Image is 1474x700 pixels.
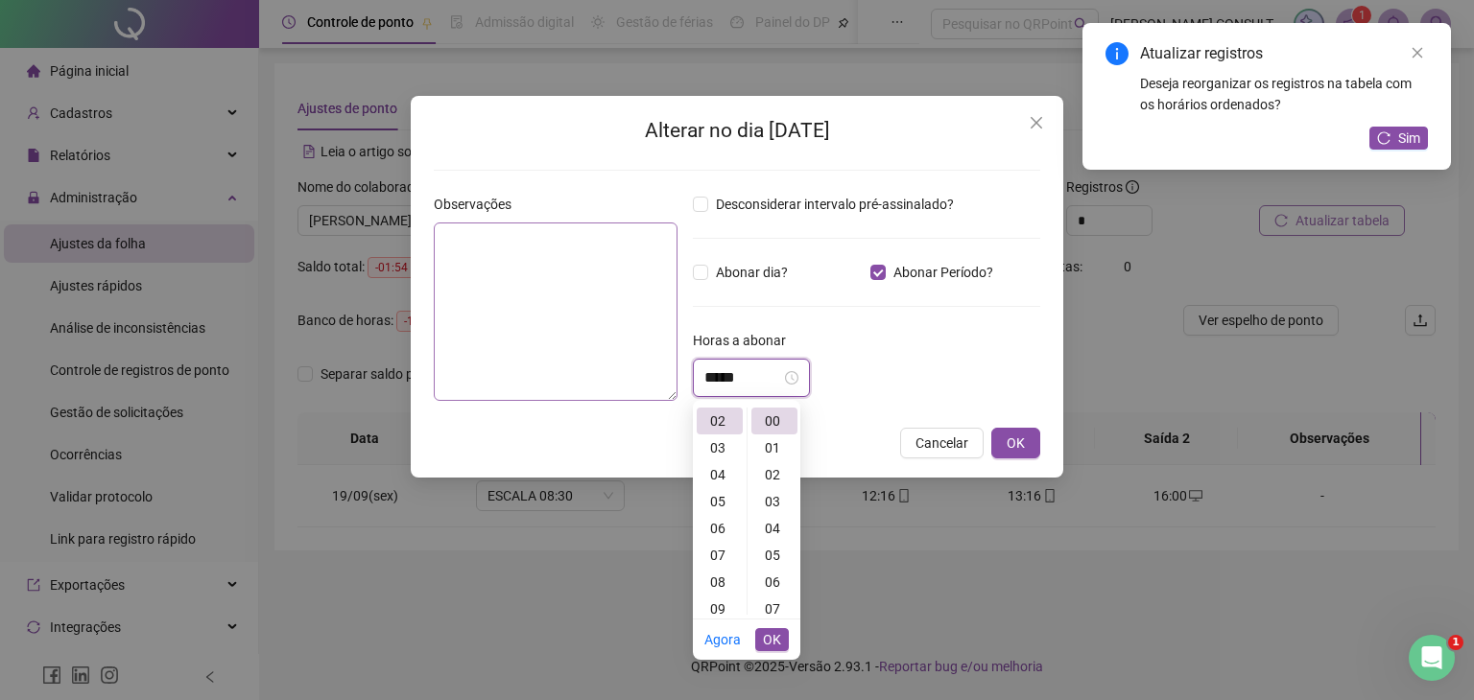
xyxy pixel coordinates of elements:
div: 06 [697,515,743,542]
div: 07 [751,595,797,622]
span: close [1029,115,1044,130]
span: Abonar dia? [708,262,796,283]
span: Desconsiderar intervalo pré-assinalado? [708,194,962,215]
div: 01 [751,434,797,461]
a: Close [1407,42,1428,63]
div: 03 [751,488,797,515]
span: 1 [1448,635,1463,650]
span: OK [1007,432,1025,454]
button: Close [1021,107,1052,138]
iframe: Intercom live chat [1409,635,1455,681]
div: 02 [751,461,797,488]
span: Abonar Período? [886,262,1001,283]
div: 04 [697,461,743,488]
span: OK [763,629,781,650]
div: 09 [697,595,743,622]
div: 05 [697,488,743,515]
div: 06 [751,569,797,595]
span: Cancelar [915,432,968,454]
a: Agora [704,632,741,647]
button: OK [991,428,1040,458]
label: Horas a abonar [693,330,798,351]
span: info-circle [1105,42,1129,65]
div: 04 [751,515,797,542]
button: Sim [1369,127,1428,150]
div: Deseja reorganizar os registros na tabela com os horários ordenados? [1140,73,1428,115]
div: 03 [697,434,743,461]
div: Atualizar registros [1140,42,1428,65]
label: Observações [434,194,524,215]
button: OK [755,628,789,651]
div: 08 [697,569,743,595]
button: Cancelar [900,428,984,458]
span: Sim [1398,128,1420,149]
h2: Alterar no dia [DATE] [434,115,1040,147]
div: 02 [697,408,743,434]
div: 00 [751,408,797,434]
span: reload [1377,131,1391,145]
div: 07 [697,542,743,569]
div: 05 [751,542,797,569]
span: close [1411,46,1424,59]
